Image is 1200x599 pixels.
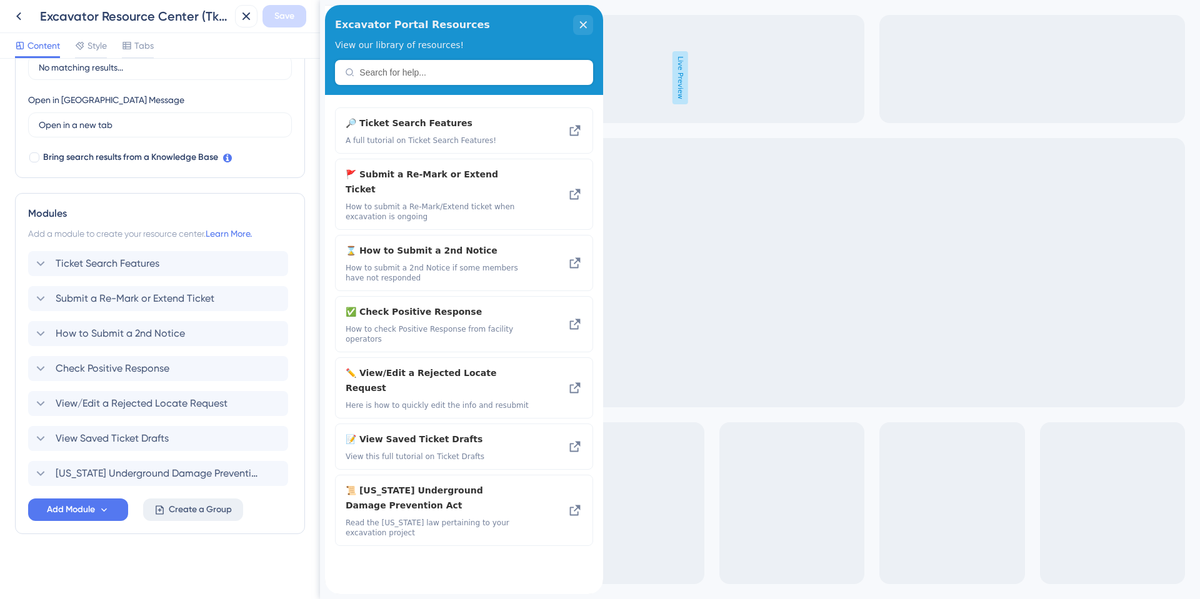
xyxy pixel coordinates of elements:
[28,206,292,221] div: Modules
[47,502,95,517] span: Add Module
[21,197,210,217] span: How to submit a Re-Mark/Extend ticket when excavation is ongoing
[248,10,268,30] div: close resource center
[21,258,210,278] span: How to submit a 2nd Notice if some members have not responded
[56,291,214,306] span: Submit a Re-Mark or Extend Ticket
[28,461,292,486] div: [US_STATE] Underground Damage Prevention Act
[143,498,243,521] button: Create a Group
[39,118,281,132] input: Open in a new tab
[27,38,60,53] span: Content
[21,299,190,314] span: ✅ Check Positive Response
[21,447,210,457] span: View this full tutorial on Ticket Drafts
[274,9,294,24] span: Save
[10,35,139,45] span: View our library of resources!
[39,61,281,74] input: No matching results...
[56,256,159,271] span: Ticket Search Features
[28,229,206,239] span: Add a module to create your resource center.
[28,498,128,521] button: Add Module
[56,466,262,481] span: [US_STATE] Underground Damage Prevention Act
[21,162,210,217] div: Submit a Re-Mark or Extend Ticket
[21,111,190,126] span: 🔎 Ticket Search Features
[169,502,232,517] span: Create a Group
[21,360,190,390] span: ✏️ View/Edit a Rejected Locate Request
[129,6,133,16] div: 3
[262,5,306,27] button: Save
[28,391,292,416] div: View/Edit a Rejected Locate Request
[28,286,292,311] div: Submit a Re-Mark or Extend Ticket
[21,478,210,533] div: Oklahoma Underground Damage Prevention Act
[28,92,184,107] div: Open in [GEOGRAPHIC_DATA] Message
[56,361,169,376] span: Check Positive Response
[21,395,210,405] span: Here is how to quickly edit the info and resubmit
[28,426,292,451] div: View Saved Ticket Drafts
[43,150,218,165] span: Bring search results from a Knowledge Base
[134,38,154,53] span: Tabs
[28,356,292,381] div: Check Positive Response
[21,131,210,141] span: A full tutorial on Ticket Search Features!
[21,513,210,533] span: Read the [US_STATE] law pertaining to your excavation project
[21,238,210,278] div: How to Submit a 2nd Notice
[21,427,190,442] span: 📝 View Saved Ticket Drafts
[352,51,368,104] span: Live Preview
[21,478,190,508] span: 📜 [US_STATE] Underground Damage Prevention Act
[28,251,292,276] div: Ticket Search Features
[21,427,210,457] div: View Saved Ticket Drafts
[22,3,121,18] span: Excavator Resources
[56,396,227,411] span: View/Edit a Rejected Locate Request
[21,319,210,339] span: How to check Positive Response from facility operators
[206,229,252,239] a: Learn More.
[21,299,210,339] div: Check Positive Response
[21,360,210,405] div: View/Edit a Rejected Locate Request
[56,326,185,341] span: How to Submit a 2nd Notice
[34,62,258,72] input: Search for help...
[56,431,169,446] span: View Saved Ticket Drafts
[10,11,165,29] span: Excavator Portal Resources
[40,7,230,25] div: Excavator Resource Center (Tkt Search)
[21,111,210,141] div: Ticket Search Features
[21,162,190,192] span: 🚩 Submit a Re-Mark or Extend Ticket
[87,38,107,53] span: Style
[21,238,190,253] span: ⌛ How to Submit a 2nd Notice
[28,321,292,346] div: How to Submit a 2nd Notice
